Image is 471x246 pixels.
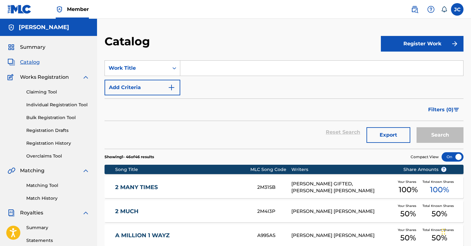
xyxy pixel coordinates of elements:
[400,208,416,219] span: 50 %
[26,195,90,202] a: Match History
[8,58,15,66] img: Catalog
[422,203,456,208] span: Total Known Shares
[20,58,40,66] span: Catalog
[408,3,421,16] a: Public Search
[398,203,419,208] span: Your Shares
[20,209,43,217] span: Royalties
[26,224,90,231] a: Summary
[8,209,15,217] img: Royalties
[400,232,416,243] span: 50 %
[26,89,90,95] a: Claiming Tool
[26,140,90,147] a: Registration History
[105,60,463,149] form: Search Form
[26,114,90,121] a: Bulk Registration Tool
[441,167,446,172] span: ?
[453,156,471,207] iframe: Resource Center
[411,6,418,13] img: search
[440,216,471,246] iframe: Chat Widget
[8,73,16,81] img: Works Registration
[115,208,249,215] a: 2 MUCH
[291,208,394,215] div: [PERSON_NAME] [PERSON_NAME]
[26,127,90,134] a: Registration Drafts
[451,3,463,16] div: User Menu
[454,108,459,112] img: filter
[105,154,154,160] p: Showing 1 - 46 of 46 results
[168,84,175,91] img: 9d2ae6d4665cec9f34b9.svg
[115,232,249,239] a: A MILLION 1 WAYZ
[398,179,419,184] span: Your Shares
[424,102,463,118] button: Filters (0)
[8,24,15,31] img: Accounts
[56,6,63,13] img: Top Rightsholder
[20,73,69,81] span: Works Registration
[250,166,291,173] div: MLC Song Code
[381,36,463,52] button: Register Work
[257,184,291,191] div: 2M31SB
[8,58,40,66] a: CatalogCatalog
[403,166,447,173] span: Share Amounts
[427,6,435,13] img: help
[19,24,69,31] h5: Jesse Cabrera
[451,40,458,48] img: f7272a7cc735f4ea7f67.svg
[82,73,90,81] img: expand
[82,167,90,174] img: expand
[20,167,44,174] span: Matching
[26,153,90,159] a: Overclaims Tool
[26,237,90,244] a: Statements
[257,232,291,239] div: A995AS
[422,228,456,232] span: Total Known Shares
[8,167,15,174] img: Matching
[257,208,291,215] div: 2M4I3P
[8,43,45,51] a: SummarySummary
[430,184,449,195] span: 100 %
[425,3,437,16] div: Help
[26,102,90,108] a: Individual Registration Tool
[411,154,439,160] span: Compact View
[422,179,456,184] span: Total Known Shares
[398,228,419,232] span: Your Shares
[441,6,447,13] div: Notifications
[82,209,90,217] img: expand
[432,232,447,243] span: 50 %
[26,182,90,189] a: Matching Tool
[8,43,15,51] img: Summary
[115,184,249,191] a: 2 MANY TIMES
[109,64,165,72] div: Work Title
[8,5,32,14] img: MLC Logo
[67,6,89,13] span: Member
[291,232,394,239] div: [PERSON_NAME] [PERSON_NAME]
[105,80,180,95] button: Add Criteria
[366,127,410,143] button: Export
[432,208,447,219] span: 50 %
[105,34,153,48] h2: Catalog
[399,184,418,195] span: 100 %
[291,166,394,173] div: Writers
[428,106,453,113] span: Filters ( 0 )
[442,222,445,241] div: Drag
[291,180,394,194] div: [PERSON_NAME] GIFTED, [PERSON_NAME] [PERSON_NAME]
[115,166,250,173] div: Song Title
[20,43,45,51] span: Summary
